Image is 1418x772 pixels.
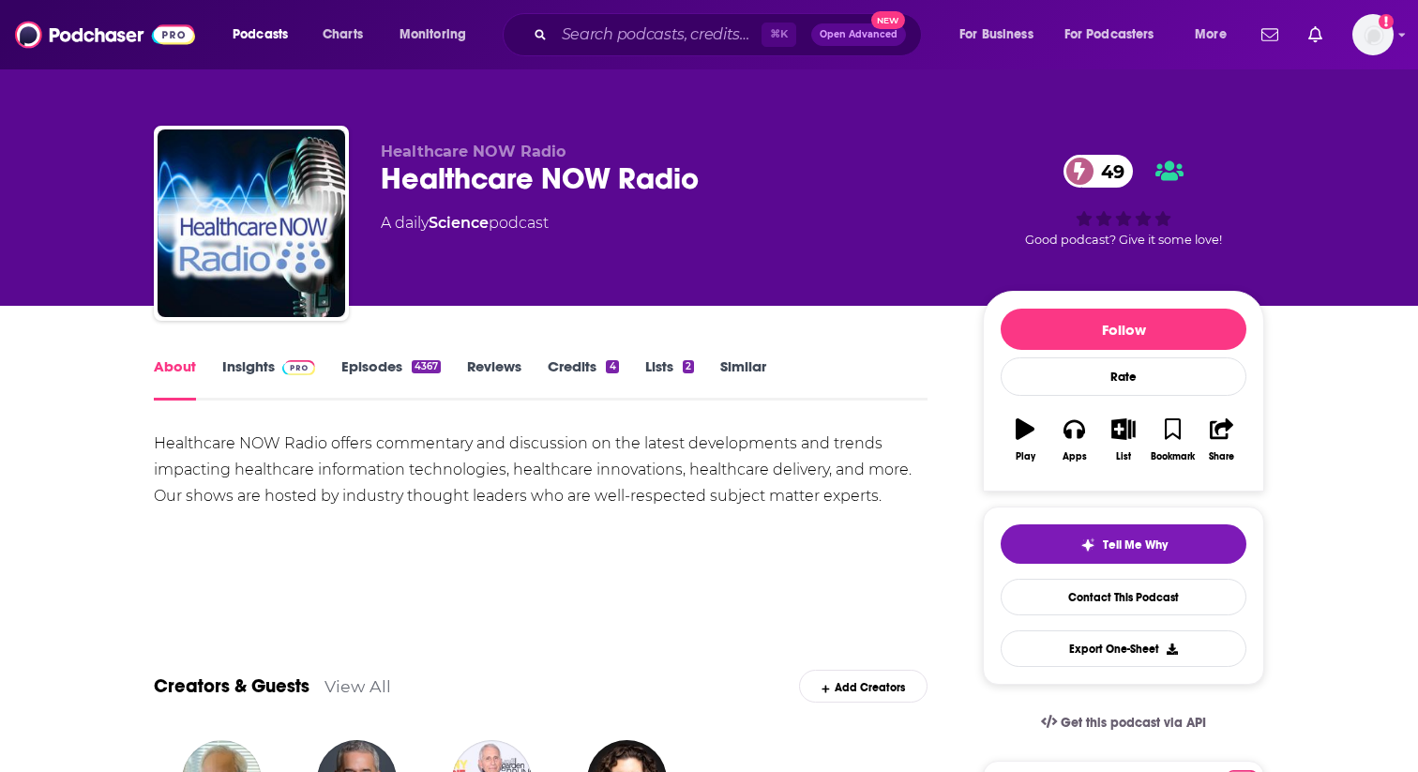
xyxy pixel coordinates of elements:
[1195,22,1227,48] span: More
[233,22,288,48] span: Podcasts
[1148,406,1197,474] button: Bookmark
[820,30,898,39] span: Open Advanced
[15,17,195,53] img: Podchaser - Follow, Share and Rate Podcasts
[1209,451,1234,462] div: Share
[645,357,694,401] a: Lists2
[799,670,928,703] div: Add Creators
[1254,19,1286,51] a: Show notifications dropdown
[1026,700,1221,746] a: Get this podcast via API
[1049,406,1098,474] button: Apps
[400,22,466,48] span: Monitoring
[310,20,374,50] a: Charts
[1016,451,1035,462] div: Play
[683,360,694,373] div: 2
[1352,14,1394,55] img: User Profile
[1061,715,1206,731] span: Get this podcast via API
[219,20,312,50] button: open menu
[871,11,905,29] span: New
[1352,14,1394,55] span: Logged in as mcorcoran
[154,674,309,698] a: Creators & Guests
[1352,14,1394,55] button: Show profile menu
[762,23,796,47] span: ⌘ K
[983,143,1264,259] div: 49Good podcast? Give it some love!
[1001,524,1246,564] button: tell me why sparkleTell Me Why
[1001,357,1246,396] div: Rate
[381,212,549,235] div: A daily podcast
[1052,20,1182,50] button: open menu
[467,357,521,401] a: Reviews
[154,431,928,509] div: Healthcare NOW Radio offers commentary and discussion on the latest developments and trends impac...
[554,20,762,50] input: Search podcasts, credits, & more...
[1064,22,1154,48] span: For Podcasters
[1001,579,1246,615] a: Contact This Podcast
[1379,14,1394,29] svg: Add a profile image
[1182,20,1250,50] button: open menu
[412,360,441,373] div: 4367
[1151,451,1195,462] div: Bookmark
[158,129,345,317] img: Healthcare NOW Radio
[1198,406,1246,474] button: Share
[1063,451,1087,462] div: Apps
[341,357,441,401] a: Episodes4367
[1082,155,1134,188] span: 49
[946,20,1057,50] button: open menu
[1080,537,1095,553] img: tell me why sparkle
[1001,309,1246,350] button: Follow
[811,23,906,46] button: Open AdvancedNew
[1063,155,1134,188] a: 49
[1099,406,1148,474] button: List
[959,22,1033,48] span: For Business
[324,676,391,696] a: View All
[381,143,566,160] span: Healthcare NOW Radio
[1001,406,1049,474] button: Play
[606,360,618,373] div: 4
[222,357,315,401] a: InsightsPodchaser Pro
[1301,19,1330,51] a: Show notifications dropdown
[548,357,618,401] a: Credits4
[1025,233,1222,247] span: Good podcast? Give it some love!
[386,20,490,50] button: open menu
[520,13,940,56] div: Search podcasts, credits, & more...
[154,357,196,401] a: About
[282,360,315,375] img: Podchaser Pro
[323,22,363,48] span: Charts
[1116,451,1131,462] div: List
[1001,630,1246,667] button: Export One-Sheet
[1103,537,1168,553] span: Tell Me Why
[720,357,766,401] a: Similar
[429,214,489,232] a: Science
